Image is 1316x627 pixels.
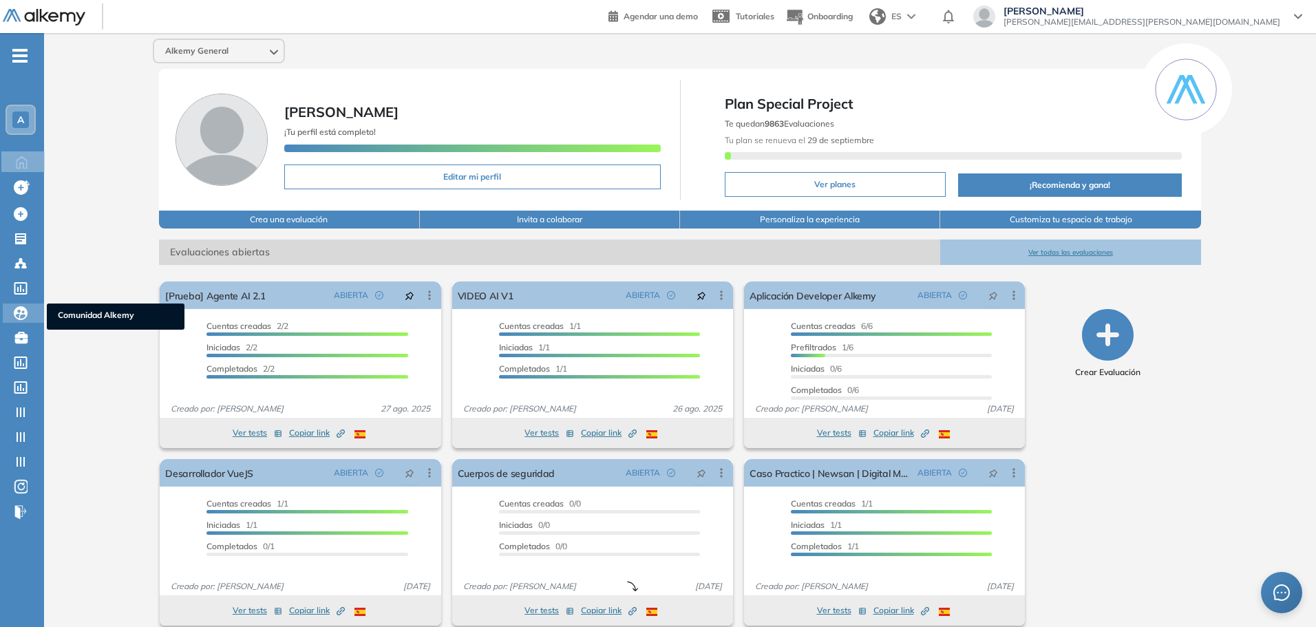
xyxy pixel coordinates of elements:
[17,114,24,125] span: A
[165,45,229,56] span: Alkemy General
[750,580,873,593] span: Creado por: [PERSON_NAME]
[206,541,275,551] span: 0/1
[375,469,383,477] span: check-circle
[873,427,929,439] span: Copiar link
[458,459,555,487] a: Cuerpos de seguridad
[206,520,240,530] span: Iniciadas
[499,520,550,530] span: 0/0
[3,9,85,26] img: Logo
[988,290,998,301] span: pushpin
[581,425,637,441] button: Copiar link
[988,467,998,478] span: pushpin
[1068,467,1316,627] div: Widget de chat
[680,211,940,229] button: Personaliza la experiencia
[667,403,728,415] span: 26 ago. 2025
[873,425,929,441] button: Copiar link
[725,172,946,197] button: Ver planes
[206,498,288,509] span: 1/1
[873,604,929,617] span: Copiar link
[524,602,574,619] button: Ver tests
[354,608,365,616] img: ESP
[354,430,365,438] img: ESP
[458,580,582,593] span: Creado por: [PERSON_NAME]
[725,135,874,145] span: Tu plan se renueva el
[978,462,1008,484] button: pushpin
[165,459,253,487] a: Desarrollador VueJS
[791,520,842,530] span: 1/1
[608,7,698,23] a: Agendar una demo
[499,498,581,509] span: 0/0
[791,321,873,331] span: 6/6
[499,342,533,352] span: Iniciadas
[206,342,240,352] span: Iniciadas
[405,467,414,478] span: pushpin
[405,290,414,301] span: pushpin
[206,321,288,331] span: 2/2
[686,284,717,306] button: pushpin
[697,467,706,478] span: pushpin
[284,164,660,189] button: Editar mi perfil
[626,289,660,301] span: ABIERTA
[420,211,680,229] button: Invita a colaborar
[690,580,728,593] span: [DATE]
[873,602,929,619] button: Copiar link
[394,462,425,484] button: pushpin
[940,240,1200,265] button: Ver todas las evaluaciones
[499,541,550,551] span: Completados
[458,403,582,415] span: Creado por: [PERSON_NAME]
[233,602,282,619] button: Ver tests
[917,289,952,301] span: ABIERTA
[791,363,825,374] span: Iniciadas
[791,541,842,551] span: Completados
[646,430,657,438] img: ESP
[499,498,564,509] span: Cuentas creadas
[817,602,867,619] button: Ver tests
[750,459,912,487] a: Caso Practico | Newsan | Digital Media Manager
[499,520,533,530] span: Iniciadas
[626,467,660,479] span: ABIERTA
[750,281,876,309] a: Aplicación Developer Alkemy
[581,602,637,619] button: Copiar link
[791,385,859,395] span: 0/6
[646,608,657,616] img: ESP
[375,403,436,415] span: 27 ago. 2025
[499,321,564,331] span: Cuentas creadas
[791,363,842,374] span: 0/6
[206,541,257,551] span: Completados
[791,342,853,352] span: 1/6
[917,467,952,479] span: ABIERTA
[524,425,574,441] button: Ver tests
[159,211,419,229] button: Crea una evaluación
[165,403,289,415] span: Creado por: [PERSON_NAME]
[289,604,345,617] span: Copiar link
[499,541,567,551] span: 0/0
[981,580,1019,593] span: [DATE]
[1004,17,1280,28] span: [PERSON_NAME][EMAIL_ADDRESS][PERSON_NAME][DOMAIN_NAME]
[581,604,637,617] span: Copiar link
[736,11,774,21] span: Tutoriales
[958,173,1182,197] button: ¡Recomienda y gana!
[791,321,856,331] span: Cuentas creadas
[499,363,567,374] span: 1/1
[725,94,1182,114] span: Plan Special Project
[458,281,513,309] a: VIDEO AI V1
[159,240,940,265] span: Evaluaciones abiertas
[499,342,550,352] span: 1/1
[785,2,853,32] button: Onboarding
[206,363,257,374] span: Completados
[176,94,268,186] img: Foto de perfil
[891,10,902,23] span: ES
[765,118,784,129] b: 9863
[334,467,368,479] span: ABIERTA
[499,321,581,331] span: 1/1
[940,211,1200,229] button: Customiza tu espacio de trabajo
[791,520,825,530] span: Iniciadas
[581,427,637,439] span: Copiar link
[939,608,950,616] img: ESP
[981,403,1019,415] span: [DATE]
[334,289,368,301] span: ABIERTA
[206,520,257,530] span: 1/1
[206,321,271,331] span: Cuentas creadas
[398,580,436,593] span: [DATE]
[907,14,915,19] img: arrow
